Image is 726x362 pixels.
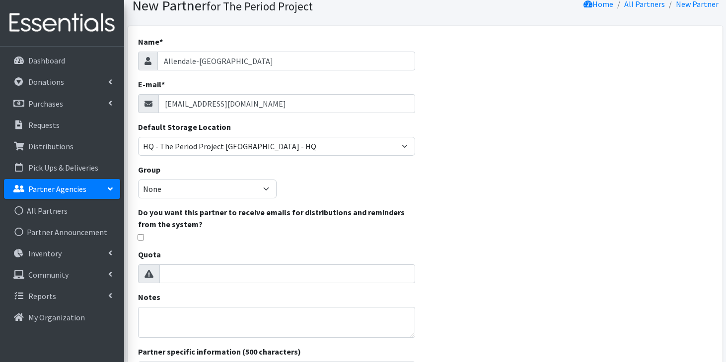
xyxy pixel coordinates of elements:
img: HumanEssentials [4,6,120,40]
abbr: required [161,79,165,89]
label: Group [138,164,160,176]
a: Distributions [4,136,120,156]
a: My Organization [4,307,120,327]
a: Donations [4,72,120,92]
p: Donations [28,77,64,87]
a: All Partners [4,201,120,221]
p: Community [28,270,69,280]
a: Requests [4,115,120,135]
p: My Organization [28,312,85,322]
a: Inventory [4,243,120,263]
a: Partner Announcement [4,222,120,242]
label: Partner specific information (500 characters) [138,346,301,358]
label: Name [138,36,163,48]
p: Requests [28,120,60,130]
label: Quota [138,248,161,260]
a: Dashboard [4,51,120,70]
abbr: required [159,37,163,47]
a: Reports [4,286,120,306]
label: Notes [138,291,160,303]
p: Distributions [28,141,73,151]
a: Purchases [4,94,120,114]
p: Reports [28,291,56,301]
a: Pick Ups & Deliveries [4,158,120,178]
p: Dashboard [28,56,65,65]
label: Default Storage Location [138,121,231,133]
a: Partner Agencies [4,179,120,199]
label: E-mail [138,78,165,90]
p: Pick Ups & Deliveries [28,163,98,173]
a: Community [4,265,120,285]
p: Purchases [28,99,63,109]
p: Inventory [28,248,62,258]
p: Partner Agencies [28,184,86,194]
label: Do you want this partner to receive emails for distributions and reminders from the system? [138,206,416,230]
